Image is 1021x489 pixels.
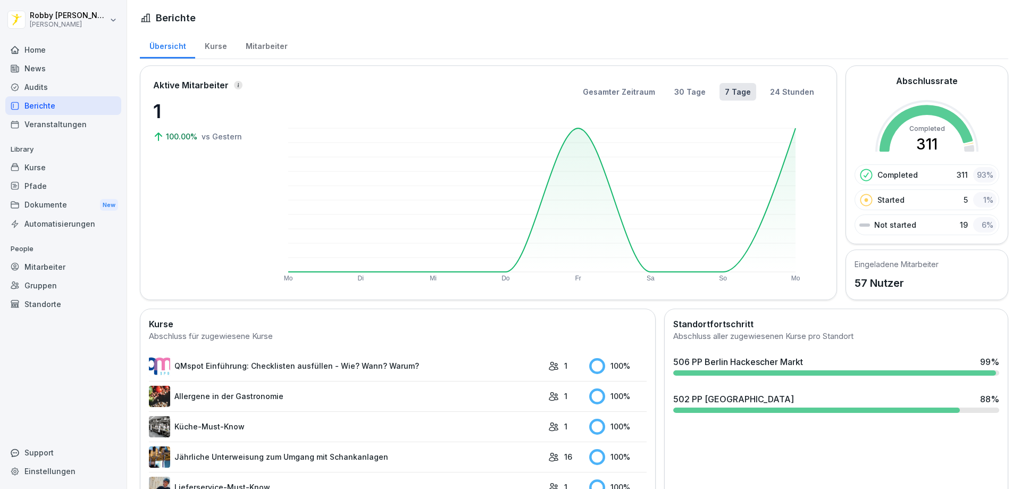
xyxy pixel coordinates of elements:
[5,276,121,295] a: Gruppen
[140,31,195,59] a: Übersicht
[30,11,107,20] p: Robby [PERSON_NAME]
[5,40,121,59] a: Home
[960,219,968,230] p: 19
[149,355,543,377] a: QMspot Einführung: Checklisten ausfüllen - Wie? Wann? Warum?
[149,446,170,468] img: etou62n52bjq4b8bjpe35whp.png
[564,421,567,432] p: 1
[149,318,647,330] h2: Kurse
[5,195,121,215] div: Dokumente
[855,275,939,291] p: 57 Nutzer
[669,388,1003,417] a: 502 PP [GEOGRAPHIC_DATA]88%
[5,177,121,195] a: Pfade
[964,194,968,205] p: 5
[149,416,170,437] img: gxc2tnhhndim38heekucasph.png
[589,449,647,465] div: 100 %
[5,241,121,258] p: People
[5,462,121,480] a: Einstellungen
[149,416,543,437] a: Küche-Must-Know
[791,275,800,282] text: Mo
[874,219,916,230] p: Not started
[719,275,727,282] text: So
[5,295,121,313] a: Standorte
[578,83,660,101] button: Gesamter Zeitraum
[877,194,905,205] p: Started
[564,451,572,462] p: 16
[156,11,196,25] h1: Berichte
[647,275,655,282] text: Sa
[5,258,121,276] a: Mitarbeiter
[5,96,121,115] a: Berichte
[673,355,803,368] div: 506 PP Berlin Hackescher Markt
[980,393,999,405] div: 88 %
[358,275,364,282] text: Di
[195,31,236,59] a: Kurse
[765,83,819,101] button: 24 Stunden
[149,386,170,407] img: gsgognukgwbtoe3cnlsjjbmw.png
[5,141,121,158] p: Library
[149,386,543,407] a: Allergene in der Gastronomie
[30,21,107,28] p: [PERSON_NAME]
[149,446,543,468] a: Jährliche Unterweisung zum Umgang mit Schankanlagen
[284,275,293,282] text: Mo
[100,199,118,211] div: New
[5,78,121,96] a: Audits
[896,74,958,87] h2: Abschlussrate
[149,355,170,377] img: rsy9vu330m0sw5op77geq2rv.png
[855,259,939,270] h5: Eingeladene Mitarbeiter
[5,214,121,233] a: Automatisierungen
[564,360,567,371] p: 1
[589,419,647,435] div: 100 %
[575,275,581,282] text: Fr
[589,358,647,374] div: 100 %
[669,83,711,101] button: 30 Tage
[589,388,647,404] div: 100 %
[5,59,121,78] a: News
[973,217,997,233] div: 6 %
[980,355,999,368] div: 99 %
[5,115,121,134] a: Veranstaltungen
[5,158,121,177] a: Kurse
[202,131,242,142] p: vs Gestern
[973,192,997,208] div: 1 %
[669,351,1003,380] a: 506 PP Berlin Hackescher Markt99%
[153,97,260,126] p: 1
[564,391,567,402] p: 1
[166,131,199,142] p: 100.00%
[877,169,918,180] p: Completed
[149,330,647,343] div: Abschluss für zugewiesene Kurse
[673,330,999,343] div: Abschluss aller zugewiesenen Kurse pro Standort
[236,31,297,59] a: Mitarbeiter
[957,169,968,180] p: 311
[673,318,999,330] h2: Standortfortschritt
[973,167,997,183] div: 93 %
[153,79,229,92] p: Aktive Mitarbeiter
[430,275,437,282] text: Mi
[673,393,794,405] div: 502 PP [GEOGRAPHIC_DATA]
[5,195,121,215] a: DokumenteNew
[719,83,756,101] button: 7 Tage
[5,443,121,462] div: Support
[501,275,510,282] text: Do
